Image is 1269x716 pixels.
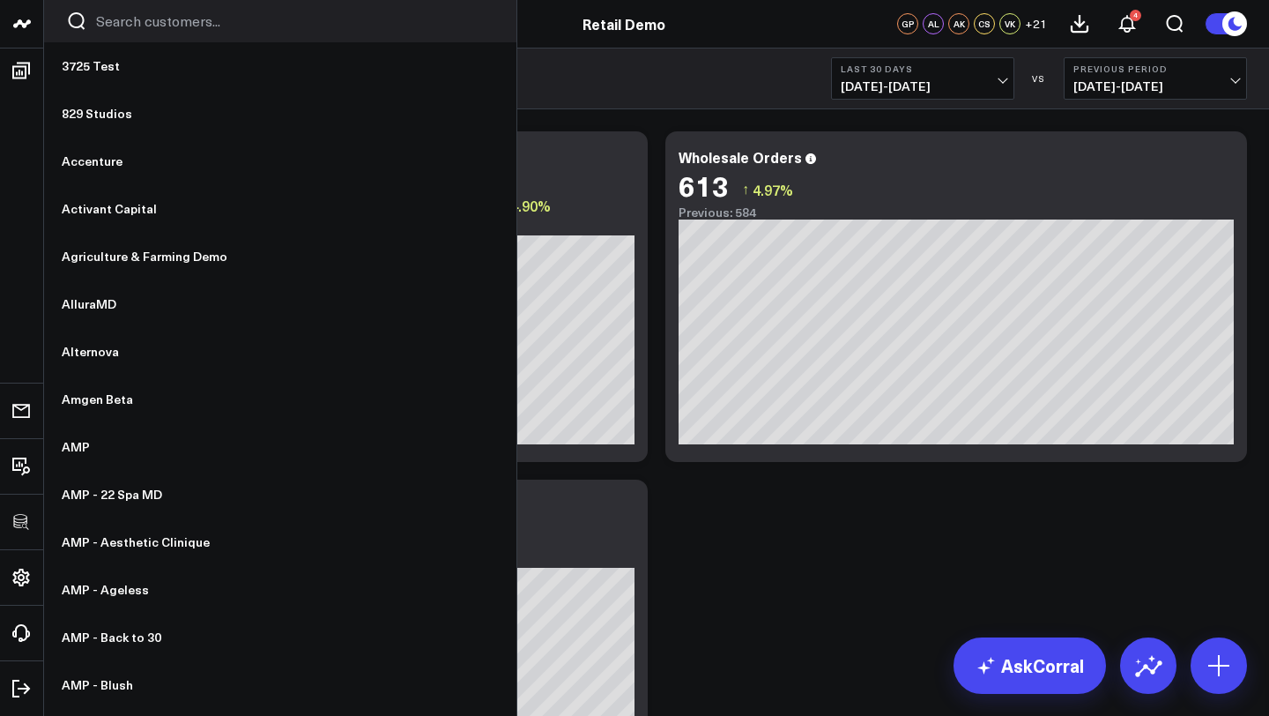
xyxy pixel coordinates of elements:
[44,185,516,233] a: Activant Capital
[44,233,516,280] a: Agriculture & Farming Demo
[679,205,1234,220] div: Previous: 584
[999,13,1020,34] div: VK
[753,180,793,199] span: 4.97%
[44,423,516,471] a: AMP
[44,614,516,661] a: AMP - Back to 30
[679,169,729,201] div: 613
[742,178,749,201] span: ↑
[44,280,516,328] a: AlluraMD
[1130,10,1141,21] div: 4
[44,376,516,423] a: Amgen Beta
[974,13,995,34] div: CS
[66,11,87,32] button: Search customers button
[44,471,516,518] a: AMP - 22 Spa MD
[44,566,516,614] a: AMP - Ageless
[44,661,516,709] a: AMP - Blush
[44,42,516,90] a: 3725 Test
[679,147,802,167] div: Wholesale Orders
[1023,73,1055,84] div: VS
[44,138,516,185] a: Accenture
[923,13,944,34] div: AL
[44,328,516,376] a: Alternova
[841,63,1005,74] b: Last 30 Days
[44,518,516,566] a: AMP - Aesthetic Clinique
[954,638,1106,694] a: AskCorral
[96,11,494,31] input: Search customers input
[510,196,551,215] span: 4.90%
[1064,57,1247,100] button: Previous Period[DATE]-[DATE]
[1073,63,1237,74] b: Previous Period
[831,57,1014,100] button: Last 30 Days[DATE]-[DATE]
[1025,18,1047,30] span: + 21
[583,14,665,34] a: Retail Demo
[1073,79,1237,93] span: [DATE] - [DATE]
[1025,13,1047,34] button: +21
[948,13,969,34] div: AK
[841,79,1005,93] span: [DATE] - [DATE]
[44,90,516,138] a: 829 Studios
[897,13,918,34] div: GP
